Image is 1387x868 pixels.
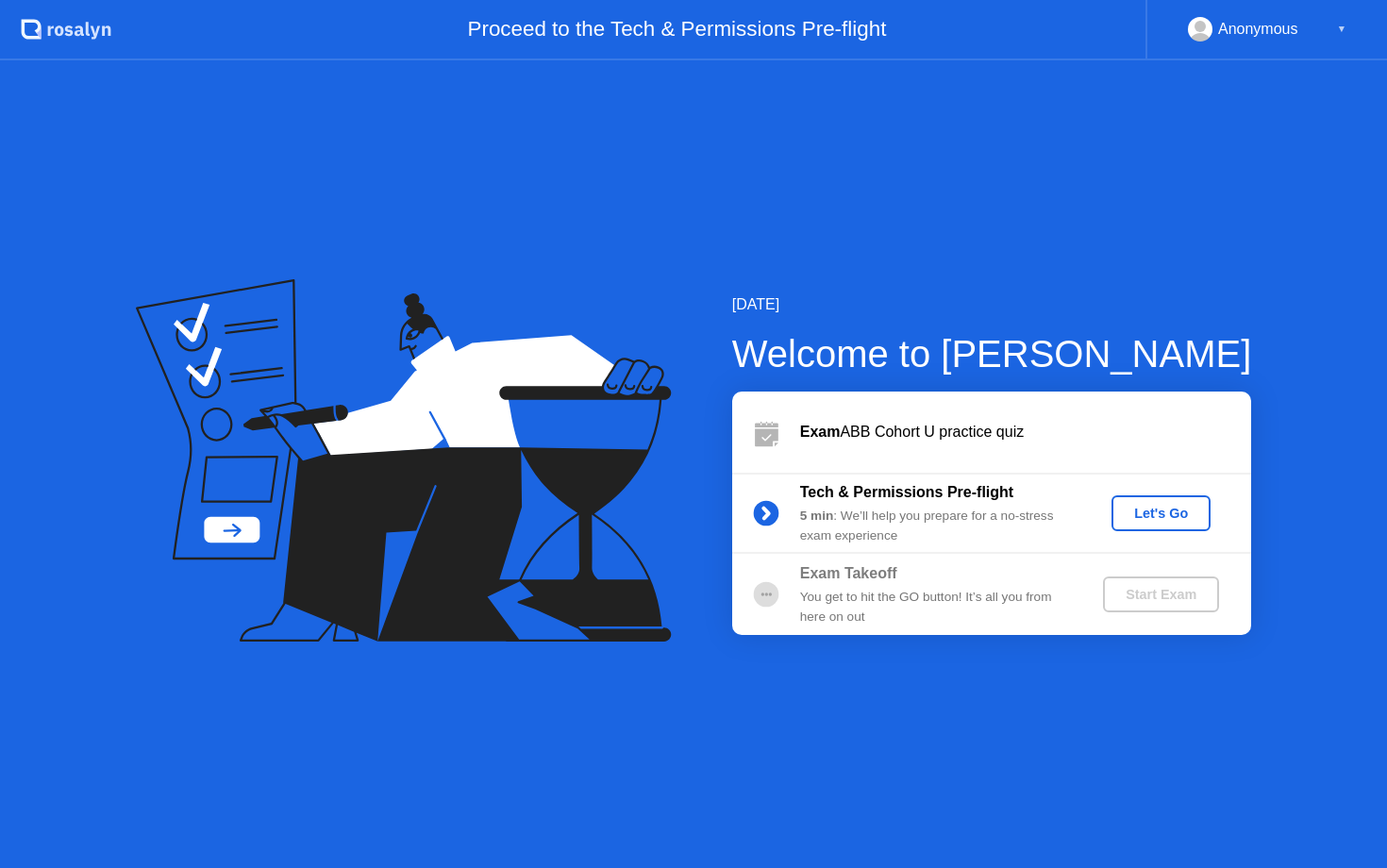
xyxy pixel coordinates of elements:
[732,293,1252,316] div: [DATE]
[800,565,897,581] b: Exam Takeoff
[800,484,1013,500] b: Tech & Permissions Pre-flight
[1111,495,1211,531] button: Let's Go
[732,325,1252,382] div: Welcome to [PERSON_NAME]
[1119,506,1203,521] div: Let's Go
[800,421,1251,443] div: ABB Cohort U practice quiz
[1337,17,1346,42] div: ▼
[1111,587,1212,602] div: Start Exam
[1218,17,1298,42] div: Anonymous
[800,509,834,523] b: 5 min
[1103,576,1219,612] button: Start Exam
[800,588,1072,626] div: You get to hit the GO button! It’s all you from here on out
[800,507,1072,545] div: : We’ll help you prepare for a no-stress exam experience
[800,424,841,440] b: Exam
